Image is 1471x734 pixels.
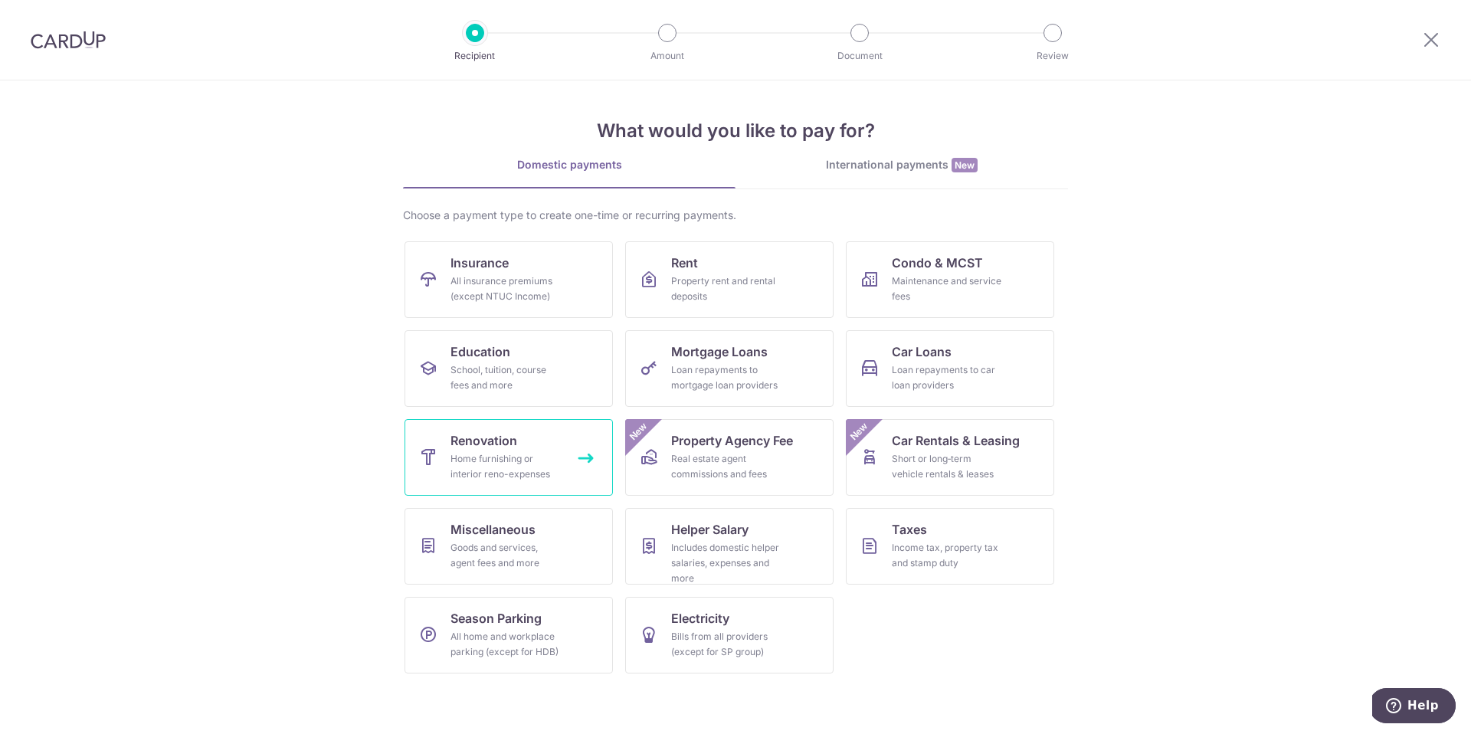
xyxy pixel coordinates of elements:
div: All insurance premiums (except NTUC Income) [450,274,561,304]
span: Car Loans [892,342,952,361]
div: Goods and services, agent fees and more [450,540,561,571]
p: Amount [611,48,724,64]
a: Car Rentals & LeasingShort or long‑term vehicle rentals & leasesNew [846,419,1054,496]
span: Property Agency Fee [671,431,793,450]
a: Property Agency FeeReal estate agent commissions and feesNew [625,419,834,496]
h4: What would you like to pay for? [403,117,1068,145]
span: New [847,419,872,444]
span: Condo & MCST [892,254,983,272]
div: Loan repayments to car loan providers [892,362,1002,393]
div: Choose a payment type to create one-time or recurring payments. [403,208,1068,223]
a: Condo & MCSTMaintenance and service fees [846,241,1054,318]
span: Mortgage Loans [671,342,768,361]
div: Income tax, property tax and stamp duty [892,540,1002,571]
p: Document [803,48,916,64]
span: New [626,419,651,444]
span: Education [450,342,510,361]
div: International payments [735,157,1068,173]
a: RentProperty rent and rental deposits [625,241,834,318]
div: Home furnishing or interior reno-expenses [450,451,561,482]
a: Helper SalaryIncludes domestic helper salaries, expenses and more [625,508,834,585]
span: Help [35,11,67,25]
span: Rent [671,254,698,272]
iframe: Opens a widget where you can find more information [1372,688,1456,726]
div: All home and workplace parking (except for HDB) [450,629,561,660]
span: Electricity [671,609,729,628]
span: Season Parking [450,609,542,628]
a: Season ParkingAll home and workplace parking (except for HDB) [405,597,613,673]
span: New [952,158,978,172]
div: Includes domestic helper salaries, expenses and more [671,540,781,586]
p: Review [996,48,1109,64]
span: Taxes [892,520,927,539]
span: Renovation [450,431,517,450]
a: MiscellaneousGoods and services, agent fees and more [405,508,613,585]
div: Bills from all providers (except for SP group) [671,629,781,660]
div: Real estate agent commissions and fees [671,451,781,482]
span: Car Rentals & Leasing [892,431,1020,450]
div: Property rent and rental deposits [671,274,781,304]
p: Recipient [418,48,532,64]
a: RenovationHome furnishing or interior reno-expenses [405,419,613,496]
div: School, tuition, course fees and more [450,362,561,393]
span: Miscellaneous [450,520,536,539]
div: Loan repayments to mortgage loan providers [671,362,781,393]
img: CardUp [31,31,106,49]
div: Domestic payments [403,157,735,172]
a: Mortgage LoansLoan repayments to mortgage loan providers [625,330,834,407]
span: Helper Salary [671,520,749,539]
a: Car LoansLoan repayments to car loan providers [846,330,1054,407]
a: TaxesIncome tax, property tax and stamp duty [846,508,1054,585]
div: Short or long‑term vehicle rentals & leases [892,451,1002,482]
a: EducationSchool, tuition, course fees and more [405,330,613,407]
a: ElectricityBills from all providers (except for SP group) [625,597,834,673]
a: InsuranceAll insurance premiums (except NTUC Income) [405,241,613,318]
div: Maintenance and service fees [892,274,1002,304]
span: Insurance [450,254,509,272]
